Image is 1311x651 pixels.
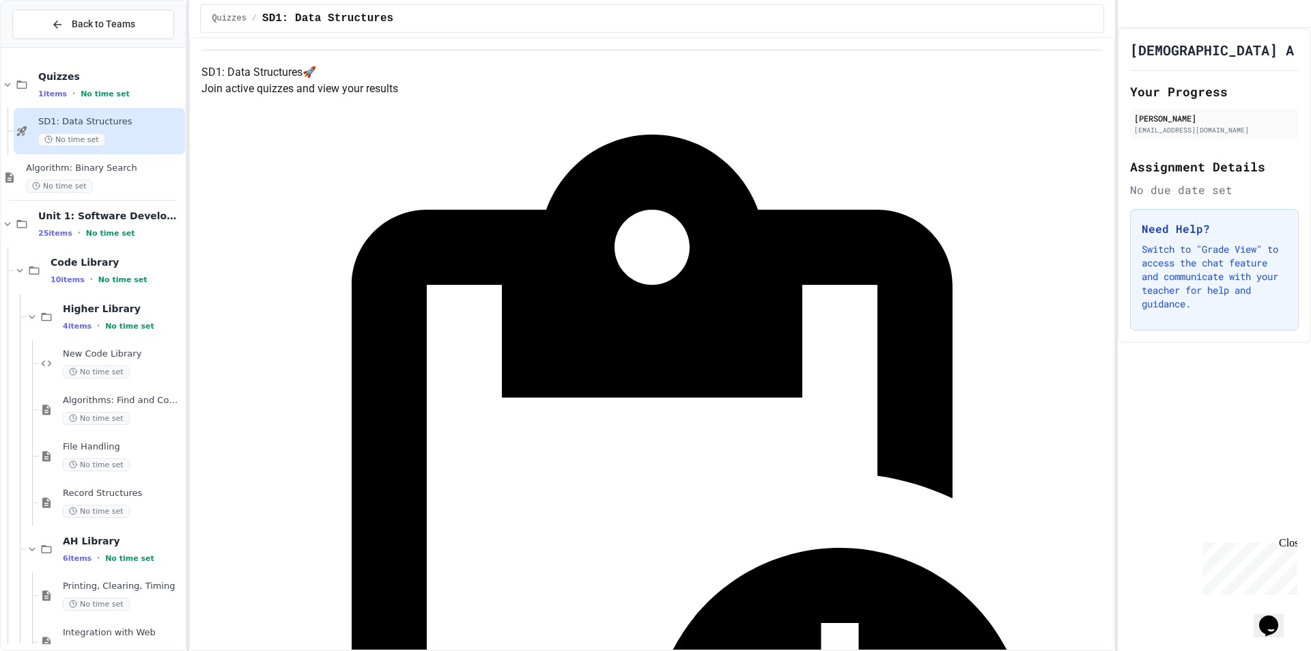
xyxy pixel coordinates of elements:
iframe: chat widget [1254,596,1297,637]
span: Back to Teams [72,17,135,31]
p: Switch to "Grade View" to access the chat feature and communicate with your teacher for help and ... [1142,243,1287,311]
h3: Need Help? [1142,221,1287,237]
span: Integration with Web [63,627,182,639]
span: No time set [105,554,154,563]
span: No time set [81,89,130,98]
span: No time set [63,458,130,471]
span: / [252,13,257,24]
span: 6 items [63,554,91,563]
span: 10 items [51,275,85,284]
span: • [97,553,100,564]
span: Algorithm: Binary Search [26,163,182,174]
span: Quizzes [212,13,246,24]
span: 4 items [63,322,91,331]
div: [EMAIL_ADDRESS][DOMAIN_NAME] [1134,125,1295,135]
button: Back to Teams [12,10,174,39]
span: Printing, Clearing, Timing [63,581,182,592]
span: File Handling [63,441,182,453]
span: Code Library [51,256,182,268]
p: Join active quizzes and view your results [201,81,1103,97]
div: Chat with us now!Close [5,5,94,87]
span: Higher Library [63,303,182,315]
span: SD1: Data Structures [38,116,182,128]
span: Unit 1: Software Development [38,210,182,222]
span: • [97,320,100,331]
h2: Your Progress [1130,82,1299,101]
span: No time set [105,322,154,331]
h4: SD1: Data Structures 🚀 [201,64,1103,81]
span: 1 items [38,89,67,98]
span: No time set [63,598,130,611]
span: 25 items [38,229,72,238]
span: No time set [26,180,93,193]
span: No time set [86,229,135,238]
span: Record Structures [63,488,182,499]
span: Quizzes [38,70,182,83]
span: SD1: Data Structures [262,10,393,27]
h2: Assignment Details [1130,157,1299,176]
iframe: chat widget [1198,537,1297,595]
h1: [DEMOGRAPHIC_DATA] A [1130,40,1294,59]
span: New Code Library [63,348,182,360]
span: • [90,274,93,285]
span: No time set [63,412,130,425]
span: AH Library [63,535,182,547]
span: No time set [98,275,147,284]
div: [PERSON_NAME] [1134,112,1295,124]
span: Algorithms: Find and Count [63,395,182,406]
span: No time set [38,133,105,146]
span: No time set [63,365,130,378]
span: No time set [63,505,130,518]
span: • [78,227,81,238]
span: • [72,88,75,99]
div: No due date set [1130,182,1299,198]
